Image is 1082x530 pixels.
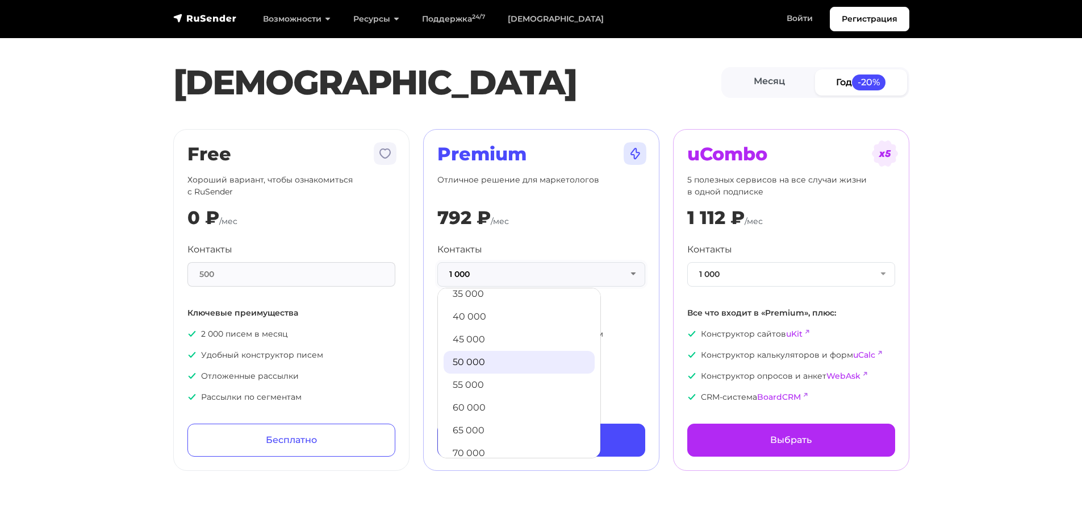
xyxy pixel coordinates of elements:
button: 1 000 [437,262,645,287]
h2: Premium [437,143,645,165]
p: Отличное решение для маркетологов [437,174,645,198]
a: 60 000 [444,396,595,419]
span: -20% [852,74,886,90]
h2: Free [187,143,395,165]
div: 0 ₽ [187,207,219,229]
p: 2 000 писем в месяц [187,328,395,340]
a: WebAsk [826,371,860,381]
a: Месяц [724,69,816,95]
a: Поддержка24/7 [411,7,496,31]
img: tarif-ucombo.svg [871,140,899,167]
p: CRM-система [687,391,895,403]
a: BoardCRM [757,392,801,402]
p: 5 полезных сервисов на все случаи жизни в одной подписке [687,174,895,198]
div: 792 ₽ [437,207,491,229]
a: [DEMOGRAPHIC_DATA] [496,7,615,31]
img: icon-ok.svg [187,392,197,401]
span: /мес [219,216,237,226]
a: Ресурсы [342,7,411,31]
img: icon-ok.svg [687,350,696,359]
p: Ключевые преимущества [187,307,395,319]
img: icon-ok.svg [187,329,197,338]
a: uCalc [853,350,875,360]
span: /мес [745,216,763,226]
p: Конструктор калькуляторов и форм [687,349,895,361]
a: 65 000 [444,419,595,442]
img: icon-ok.svg [687,371,696,380]
p: Все что входит в «Premium», плюс: [687,307,895,319]
h1: [DEMOGRAPHIC_DATA] [173,62,721,103]
label: Контакты [687,243,732,256]
p: Хороший вариант, чтобы ознакомиться с RuSender [187,174,395,198]
a: 45 000 [444,328,595,351]
p: Удобный конструктор писем [187,349,395,361]
img: RuSender [173,13,237,24]
p: Рассылки по сегментам [187,391,395,403]
p: Конструктор сайтов [687,328,895,340]
p: Отложенные рассылки [187,370,395,382]
span: /мес [491,216,509,226]
img: icon-ok.svg [187,371,197,380]
a: Год [815,69,907,95]
button: 1 000 [687,262,895,287]
img: tarif-free.svg [371,140,399,167]
a: Регистрация [830,7,909,31]
a: Бесплатно [187,424,395,457]
a: Войти [775,7,824,30]
label: Контакты [187,243,232,256]
img: icon-ok.svg [687,329,696,338]
h2: uCombo [687,143,895,165]
ul: 1 000 [437,288,601,458]
div: 1 112 ₽ [687,207,745,229]
a: 40 000 [444,305,595,328]
a: 55 000 [444,374,595,396]
a: 35 000 [444,283,595,305]
a: 70 000 [444,442,595,465]
a: uKit [786,329,803,339]
a: Выбрать [687,424,895,457]
label: Контакты [437,243,482,256]
img: icon-ok.svg [187,350,197,359]
p: Конструктор опросов и анкет [687,370,895,382]
sup: 24/7 [472,13,485,20]
img: icon-ok.svg [687,392,696,401]
a: Возможности [252,7,342,31]
img: tarif-premium.svg [621,140,649,167]
a: 50 000 [444,351,595,374]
